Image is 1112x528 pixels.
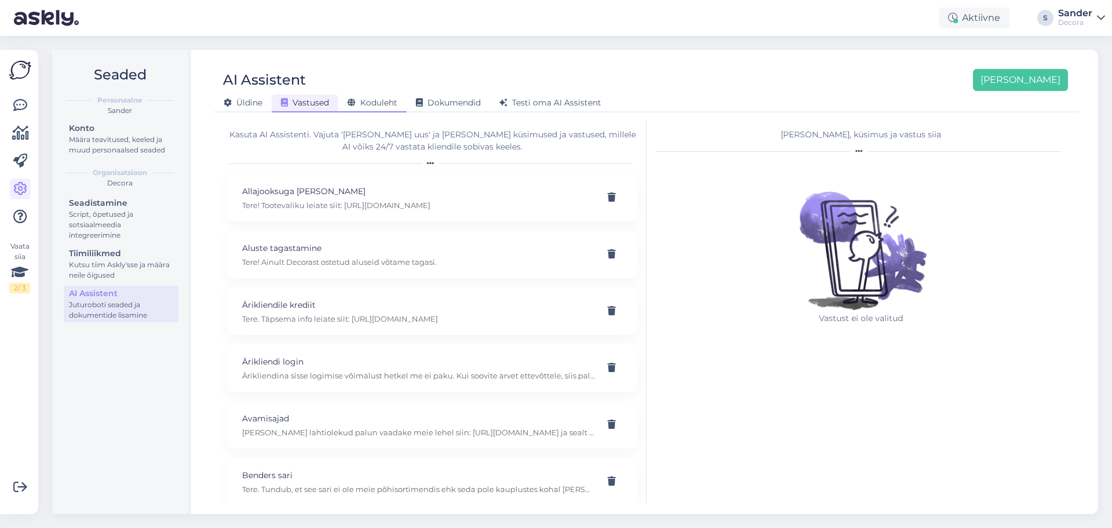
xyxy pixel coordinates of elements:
div: AI Assistent [69,287,173,300]
p: Benders sari [242,469,595,482]
a: SeadistamineScript, õpetused ja sotsiaalmeedia integreerimine [64,195,178,242]
b: Organisatsioon [93,167,147,178]
div: Tiimiliikmed [69,247,173,260]
div: Allajooksuga [PERSON_NAME]Tere! Tootevaliku leiate siit: [URL][DOMAIN_NAME] [228,174,637,221]
div: Decora [1058,18,1092,27]
span: Dokumendid [416,97,481,108]
span: Üldine [224,97,262,108]
div: Ärikliendi loginÄrikliendina sisse logimise võimalust hetkel me ei paku. Kui soovite arvet ettevõ... [228,344,637,392]
div: Benders sariTere. Tundub, et see sari ei ole meie põhisortimendis ehk seda pole kauplustes kohal ... [228,458,637,505]
div: [PERSON_NAME], küsimus ja vastus siia [656,129,1066,141]
p: Ärikliendina sisse logimise võimalust hetkel me ei paku. Kui soovite arvet ettevõttele, siis palu... [242,370,595,381]
div: Sander [61,105,178,116]
div: Aluste tagastamineTere! Ainult Decorast ostetud aluseid võtame tagasi. [228,231,637,278]
div: S [1037,10,1054,26]
div: Avamisajad[PERSON_NAME] lahtiolekud palun vaadake meie lehel siin: [URL][DOMAIN_NAME] ja sealt le... [228,401,637,449]
a: AI AssistentJuturoboti seaded ja dokumentide lisamine [64,286,178,322]
span: Vastused [281,97,329,108]
p: Aluste tagastamine [242,242,595,254]
img: Askly Logo [9,59,31,81]
img: No qna [786,162,937,312]
div: Vaata siia [9,241,30,293]
div: Konto [69,122,173,134]
p: Ärikliendi login [242,355,595,368]
div: Aktiivne [939,8,1009,28]
div: Kutsu tiim Askly'sse ja määra neile õigused [69,260,173,281]
p: Tere. Täpsema info leiate siit: [URL][DOMAIN_NAME] [242,314,595,324]
div: Seadistamine [69,197,173,209]
div: Decora [61,178,178,188]
a: KontoMäära teavitused, keeled ja muud personaalsed seaded [64,121,178,157]
div: 2 / 3 [9,283,30,293]
div: AI Assistent [223,69,306,91]
p: Tere! Ainult Decorast ostetud aluseid võtame tagasi. [242,257,595,267]
p: Vastust ei ole valitud [786,312,937,325]
a: SanderDecora [1058,9,1105,27]
p: Allajooksuga [PERSON_NAME] [242,185,595,198]
button: [PERSON_NAME] [973,69,1068,91]
p: Tere! Tootevaliku leiate siit: [URL][DOMAIN_NAME] [242,200,595,210]
div: Script, õpetused ja sotsiaalmeedia integreerimine [69,209,173,241]
div: Juturoboti seaded ja dokumentide lisamine [69,300,173,321]
h2: Seaded [61,64,178,86]
div: Kasuta AI Assistenti. Vajuta '[PERSON_NAME] uus' ja [PERSON_NAME] küsimused ja vastused, millele ... [228,129,637,153]
span: Koduleht [348,97,397,108]
a: TiimiliikmedKutsu tiim Askly'sse ja määra neile õigused [64,246,178,282]
div: Määra teavitused, keeled ja muud personaalsed seaded [69,134,173,155]
p: [PERSON_NAME] lahtiolekud palun vaadake meie lehel siin: [URL][DOMAIN_NAME] ja sealt leiate ka ig... [242,427,595,438]
div: Ärikliendile krediitTere. Täpsema info leiate siit: [URL][DOMAIN_NAME] [228,287,637,335]
b: Personaalne [97,95,142,105]
span: Testi oma AI Assistent [499,97,601,108]
p: Avamisajad [242,412,595,425]
p: Tere. Tundub, et see sari ei ole meie põhisortimendis ehk seda pole kauplustes kohal [PERSON_NAME... [242,484,595,494]
div: Sander [1058,9,1092,18]
p: Ärikliendile krediit [242,298,595,311]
